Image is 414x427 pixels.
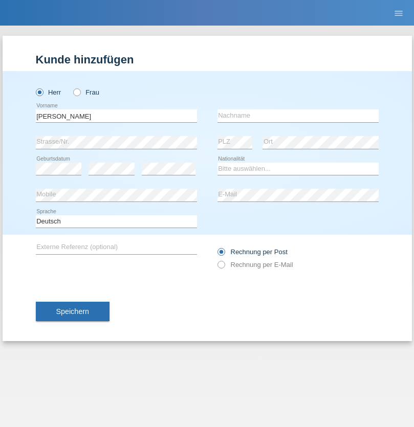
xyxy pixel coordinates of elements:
[217,248,288,256] label: Rechnung per Post
[36,302,110,321] button: Speichern
[217,248,224,261] input: Rechnung per Post
[217,261,293,268] label: Rechnung per E-Mail
[36,88,42,95] input: Herr
[36,53,379,66] h1: Kunde hinzufügen
[394,8,404,18] i: menu
[56,307,89,316] span: Speichern
[36,88,61,96] label: Herr
[73,88,99,96] label: Frau
[388,10,409,16] a: menu
[217,261,224,274] input: Rechnung per E-Mail
[73,88,80,95] input: Frau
